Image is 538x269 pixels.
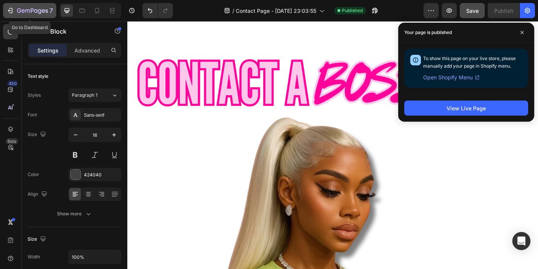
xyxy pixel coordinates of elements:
[49,6,53,15] p: 7
[28,73,48,80] div: Text style
[404,100,528,116] button: View Live Page
[404,29,452,36] p: Your page is published
[28,207,121,221] button: Show more
[7,80,18,87] div: 450
[447,104,486,112] div: View Live Page
[232,7,234,15] span: /
[28,111,37,118] div: Font
[142,3,173,18] div: Undo/Redo
[423,56,516,69] span: To show this page on your live store, please manually add your page in Shopify menu.
[342,7,363,14] span: Published
[37,46,59,54] p: Settings
[494,7,513,15] div: Publish
[466,8,479,14] span: Save
[74,46,100,54] p: Advanced
[423,73,473,82] span: Open Shopify Menu
[28,254,40,260] div: Width
[37,27,101,36] p: Text Block
[28,92,41,99] div: Styles
[236,7,316,15] span: Contact Page - [DATE] 23:03:55
[127,21,538,269] iframe: Design area
[84,172,119,178] div: 424040
[69,250,121,264] input: Auto
[3,3,56,18] button: 7
[28,234,48,244] div: Size
[6,138,18,144] div: Beta
[68,88,121,102] button: Paragraph 1
[488,3,519,18] button: Publish
[28,171,39,178] div: Color
[28,130,48,140] div: Size
[72,92,97,99] span: Paragraph 1
[57,210,92,218] div: Show more
[28,189,49,199] div: Align
[84,112,119,119] div: Sans-serif
[460,3,485,18] button: Save
[512,232,530,250] div: Open Intercom Messenger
